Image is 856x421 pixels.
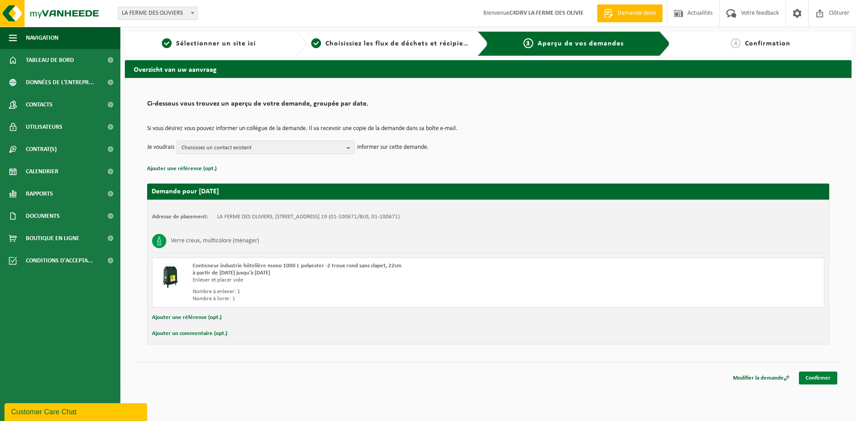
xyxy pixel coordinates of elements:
[193,277,524,284] div: Enlever et placer vide
[799,372,837,384] a: Confirmer
[125,60,852,78] h2: Overzicht van uw aanvraag
[26,116,62,138] span: Utilisateurs
[597,4,663,22] a: Demande devis
[152,188,219,195] strong: Demande pour [DATE]
[538,40,624,47] span: Aperçu de vos demandes
[171,234,259,248] h3: Verre creux, multicolore (ménager)
[26,227,79,249] span: Boutique en ligne
[26,183,53,205] span: Rapports
[152,214,208,220] strong: Adresse de placement:
[162,38,172,48] span: 1
[152,312,222,323] button: Ajouter une référence (opt.)
[147,100,829,112] h2: Ci-dessous vous trouvez un aperçu de votre demande, groupée par date.
[26,71,94,94] span: Données de l'entrepr...
[26,249,93,272] span: Conditions d'accepta...
[193,263,402,269] span: Conteneur industrie hôtelière mono 1000 L polyester -2 troux rond sans clapet, 22cm
[157,262,184,289] img: CR-HR-1C-1000-PES-01.png
[311,38,471,49] a: 2Choisissiez les flux de déchets et récipients
[615,9,658,18] span: Demande devis
[731,38,741,48] span: 4
[523,38,533,48] span: 3
[26,138,57,160] span: Contrat(s)
[193,295,524,302] div: Nombre à livrer: 1
[510,10,584,16] strong: C4DRV LA FERME DES OLIVIE
[311,38,321,48] span: 2
[147,141,174,154] p: Je voudrais
[26,205,60,227] span: Documents
[193,288,524,295] div: Nombre à enlever: 1
[26,160,58,183] span: Calendrier
[129,38,289,49] a: 1Sélectionner un site ici
[147,163,217,175] button: Ajouter une référence (opt.)
[26,49,74,71] span: Tableau de bord
[177,141,355,154] button: Choisissez un contact existant
[726,372,796,384] a: Modifier la demande
[217,213,400,221] td: LA FERME DES OLIVIERS, [STREET_ADDRESS] 19 (01-100671/BUS, 01-100671)
[4,401,149,421] iframe: chat widget
[325,40,474,47] span: Choisissiez les flux de déchets et récipients
[118,7,197,20] span: LA FERME DES OLIVIERS
[181,141,343,155] span: Choisissez un contact existant
[745,40,790,47] span: Confirmation
[176,40,256,47] span: Sélectionner un site ici
[147,126,829,132] p: Si vous désirez vous pouvez informer un collègue de la demande. Il va recevoir une copie de la de...
[26,94,53,116] span: Contacts
[26,27,58,49] span: Navigation
[357,141,429,154] p: informer sur cette demande.
[152,328,227,339] button: Ajouter un commentaire (opt.)
[193,270,270,276] strong: à partir de [DATE] jusqu'à [DATE]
